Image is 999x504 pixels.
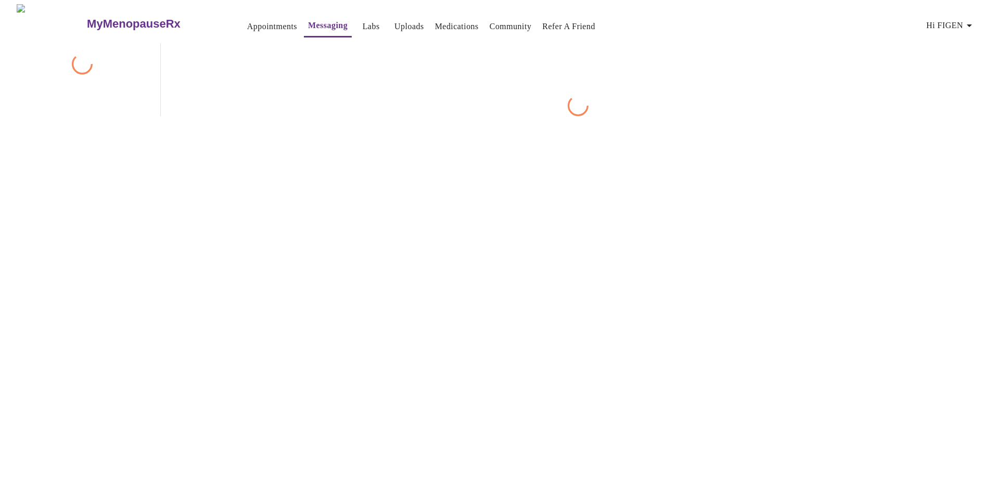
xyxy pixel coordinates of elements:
a: Appointments [247,19,297,34]
button: Community [485,16,536,37]
h3: MyMenopauseRx [87,17,181,31]
a: Labs [363,19,380,34]
img: MyMenopauseRx Logo [17,4,86,43]
button: Labs [354,16,388,37]
button: Refer a Friend [538,16,599,37]
button: Messaging [304,15,352,37]
span: Hi FIGEN [926,18,976,33]
button: Medications [431,16,483,37]
a: Community [490,19,532,34]
button: Appointments [243,16,301,37]
a: Uploads [394,19,424,34]
button: Uploads [390,16,428,37]
button: Hi FIGEN [922,15,980,36]
a: Medications [435,19,479,34]
a: MyMenopauseRx [86,6,222,42]
a: Refer a Friend [542,19,595,34]
a: Messaging [308,18,348,33]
